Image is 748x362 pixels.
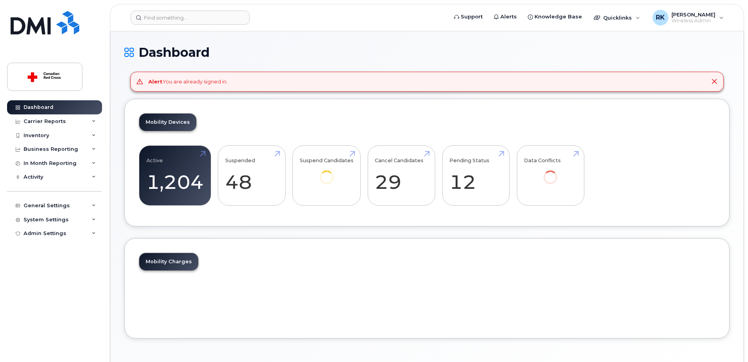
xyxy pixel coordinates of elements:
[148,78,162,85] strong: Alert
[139,114,196,131] a: Mobility Devices
[300,150,354,195] a: Suspend Candidates
[148,78,228,85] div: You are already signed in.
[375,150,428,201] a: Cancel Candidates 29
[124,45,730,59] h1: Dashboard
[449,150,502,201] a: Pending Status 12
[139,253,198,270] a: Mobility Charges
[524,150,577,195] a: Data Conflicts
[225,150,278,201] a: Suspended 48
[146,150,204,201] a: Active 1,204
